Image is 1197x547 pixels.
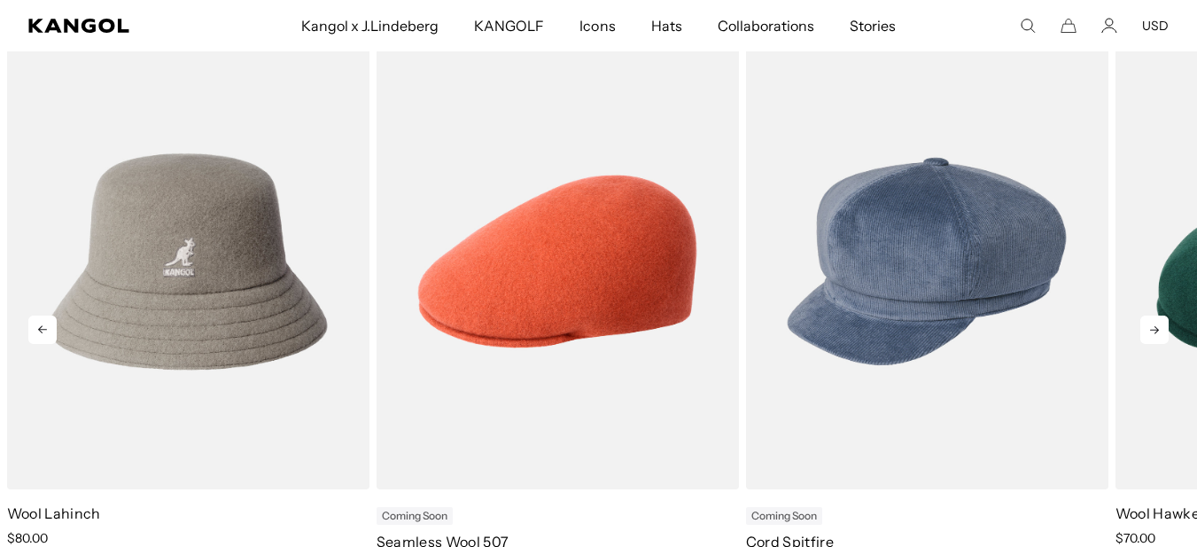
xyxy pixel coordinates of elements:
a: Kangol [28,19,198,33]
summary: Search here [1020,18,1036,34]
div: Coming Soon [377,507,453,525]
img: color-denim-blue [746,34,1108,488]
img: color-coral-flame [377,34,739,488]
span: $80.00 [7,530,48,546]
img: color-warm-grey [7,34,369,488]
a: Account [1101,18,1117,34]
button: USD [1142,18,1169,34]
span: $70.00 [1115,530,1155,546]
div: Coming Soon [746,507,822,525]
button: Cart [1061,18,1077,34]
p: Wool Lahinch [7,504,369,523]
